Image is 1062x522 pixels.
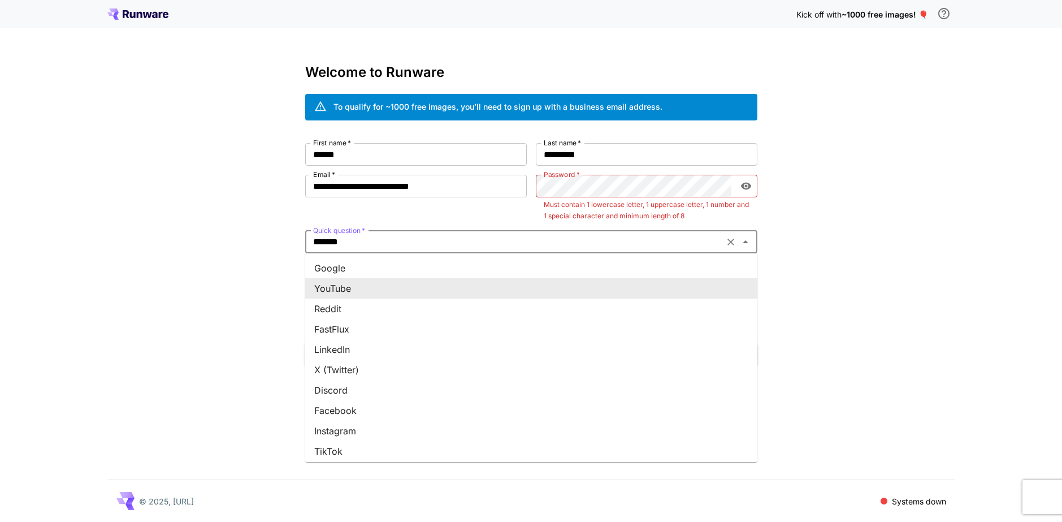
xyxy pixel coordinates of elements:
li: Reddit [305,299,757,319]
button: In order to qualify for free credit, you need to sign up with a business email address and click ... [933,2,955,25]
button: Close [738,234,753,250]
p: © 2025, [URL] [139,495,194,507]
li: Google [305,258,757,278]
button: Clear [723,234,739,250]
div: To qualify for ~1000 free images, you’ll need to sign up with a business email address. [333,101,662,113]
li: Discord [305,380,757,400]
label: Quick question [313,226,365,235]
label: Last name [544,138,581,148]
label: Password [544,170,580,179]
p: Must contain 1 lowercase letter, 1 uppercase letter, 1 number and 1 special character and minimum... [544,199,749,222]
h3: Welcome to Runware [305,64,757,80]
li: Instagram [305,421,757,441]
li: Telegram [305,461,757,482]
label: Email [313,170,335,179]
li: TikTok [305,441,757,461]
span: ~1000 free images! 🎈 [842,10,928,19]
span: Kick off with [796,10,842,19]
li: FastFlux [305,319,757,339]
li: LinkedIn [305,339,757,360]
button: toggle password visibility [736,176,756,196]
li: YouTube [305,278,757,299]
li: Facebook [305,400,757,421]
p: Systems down [892,495,946,507]
li: X (Twitter) [305,360,757,380]
label: First name [313,138,351,148]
